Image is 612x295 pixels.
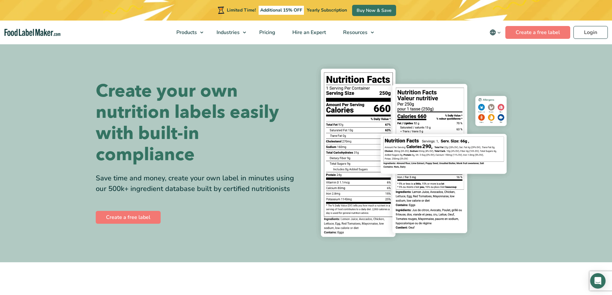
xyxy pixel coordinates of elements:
[573,26,608,39] a: Login
[168,21,207,44] a: Products
[259,6,304,15] span: Additional 15% OFF
[96,211,161,224] a: Create a free label
[227,7,256,13] span: Limited Time!
[96,81,301,165] h1: Create your own nutrition labels easily with built-in compliance
[284,21,333,44] a: Hire an Expert
[341,29,368,36] span: Resources
[505,26,570,39] a: Create a free label
[307,7,347,13] span: Yearly Subscription
[335,21,377,44] a: Resources
[174,29,198,36] span: Products
[590,273,606,289] div: Open Intercom Messenger
[96,173,301,194] div: Save time and money, create your own label in minutes using our 500k+ ingredient database built b...
[257,29,276,36] span: Pricing
[215,29,240,36] span: Industries
[290,29,327,36] span: Hire an Expert
[208,21,249,44] a: Industries
[251,21,282,44] a: Pricing
[352,5,396,16] a: Buy Now & Save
